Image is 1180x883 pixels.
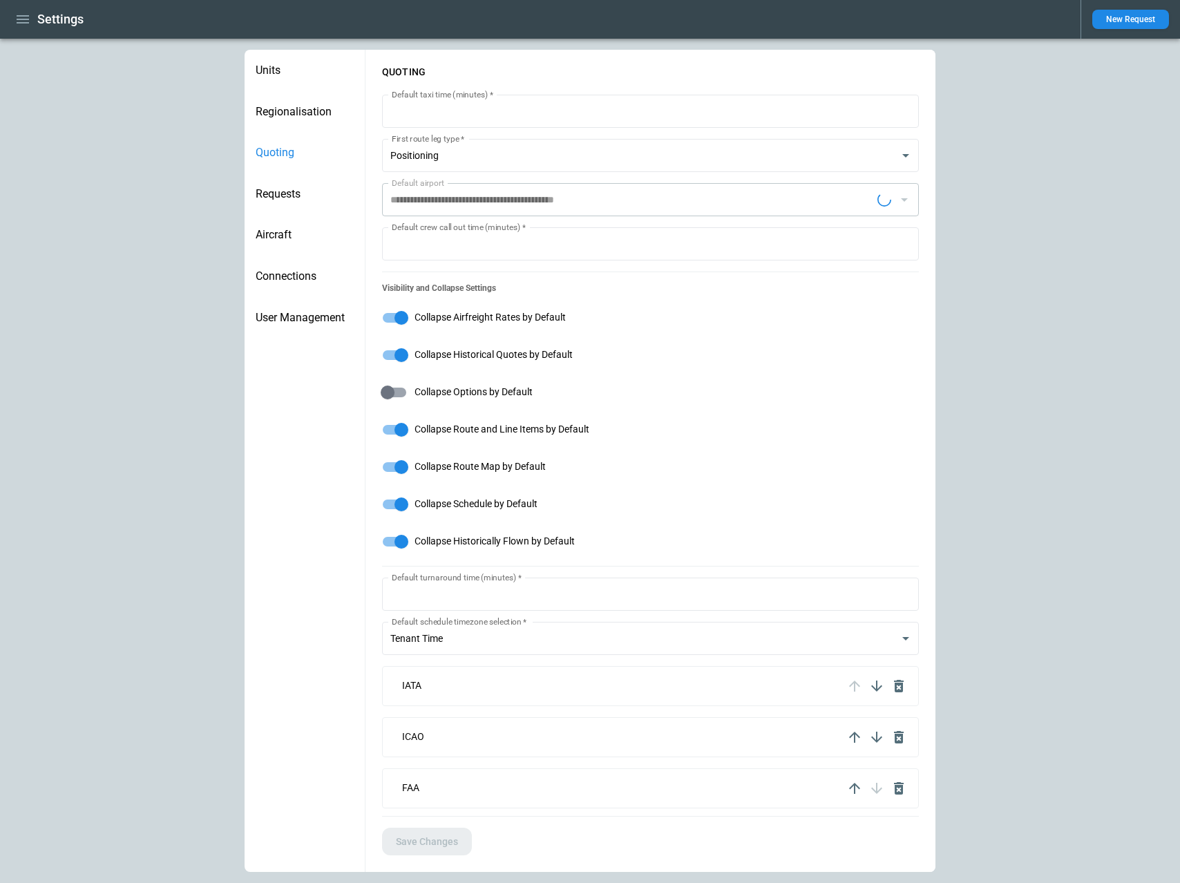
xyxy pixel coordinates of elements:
[392,177,445,189] label: Default airport
[415,461,546,473] span: Collapse Route Map by Default
[245,50,365,91] div: Units
[392,616,527,627] label: Default schedule timezone selection
[245,91,365,133] div: Regionalisation
[415,535,575,547] span: Collapse Historically Flown by Default
[1092,10,1169,29] button: New Request
[245,256,365,297] div: Connections
[392,221,526,233] label: Default crew call out time (minutes)
[415,349,573,361] span: Collapse Historical Quotes by Default
[256,187,354,201] span: Requests
[415,424,589,435] span: Collapse Route and Line Items by Default
[402,782,419,794] p: FAA
[256,228,354,242] span: Aircraft
[392,133,464,144] label: First route leg type
[37,11,84,28] h1: Settings
[382,139,919,172] div: Positioning
[382,622,919,655] div: Tenant Time
[402,731,424,743] p: ICAO
[256,105,354,119] span: Regionalisation
[245,173,365,215] div: Requests
[256,64,354,77] span: Units
[256,269,354,283] span: Connections
[382,66,426,78] h6: QUOTING
[256,146,354,160] span: Quoting
[392,88,493,100] label: Default taxi time (minutes)
[415,312,566,323] span: Collapse Airfreight Rates by Default
[415,498,537,510] span: Collapse Schedule by Default
[402,680,421,692] p: IATA
[245,297,365,339] div: User Management
[245,132,365,173] div: Quoting
[415,386,533,398] span: Collapse Options by Default
[245,214,365,256] div: Aircraft
[382,283,919,294] p: Visibility and Collapse Settings
[392,571,522,583] label: Default turnaround time (minutes)
[256,311,354,325] span: User Management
